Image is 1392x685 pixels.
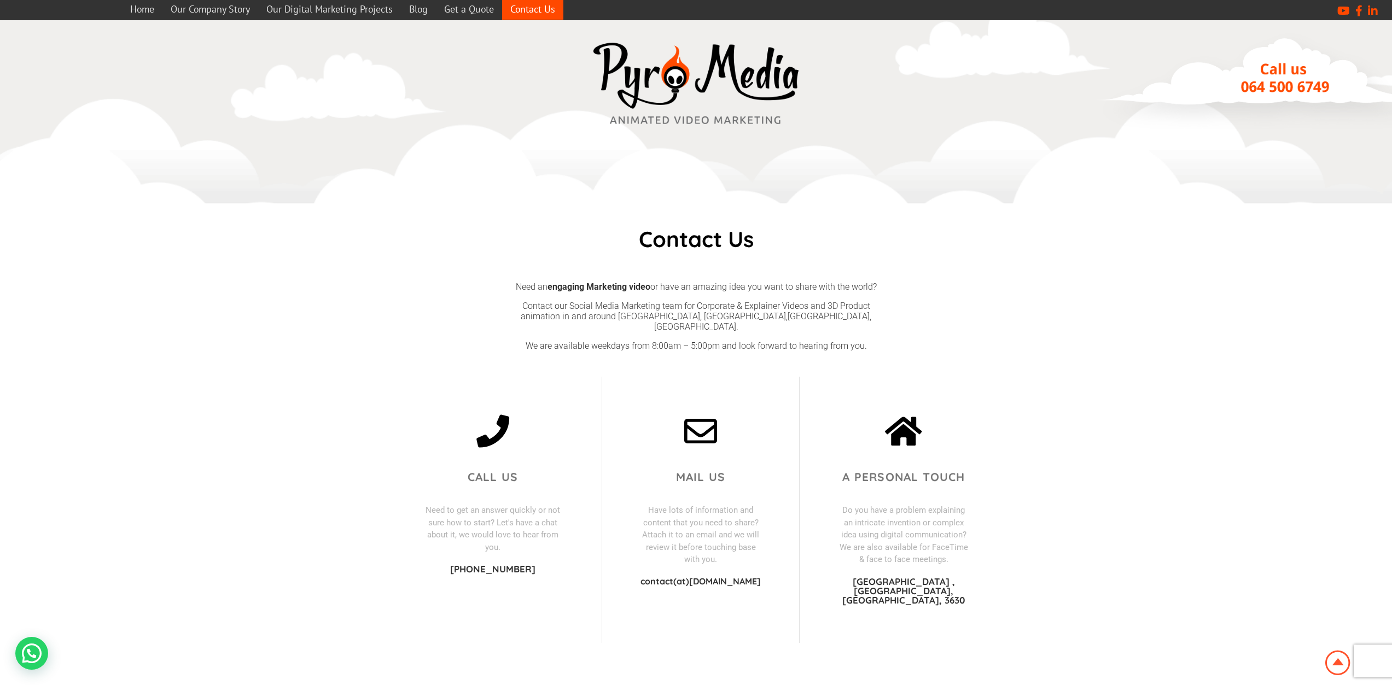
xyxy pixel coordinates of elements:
[838,504,969,566] p: Do you have a problem explaining an intricate invention or complex idea using digital communicati...
[640,504,761,566] p: Have lots of information and content that you need to share? Attach it to an email and we will re...
[511,301,881,332] p: Contact our Social Media Marketing team for Corporate & Explainer Videos and 3D Product animation...
[390,670,1003,681] h5: Follow us on all our Social Media platforms:
[587,37,806,133] a: video marketing media company westville durban logo
[842,470,965,484] span: A Personal Touch
[511,282,881,292] p: Need an or have an amazing idea you want to share with the world?
[676,470,725,484] span: Mail us
[640,577,761,586] p: contact(at)[DOMAIN_NAME]
[1323,648,1353,677] img: Animation Studio South Africa
[838,577,969,605] p: [GEOGRAPHIC_DATA] , [GEOGRAPHIC_DATA], [GEOGRAPHIC_DATA], 3630
[468,470,518,484] span: Call us
[587,37,806,131] img: video marketing media company westville durban logo
[423,564,563,573] p: [PHONE_NUMBER]
[511,341,881,351] p: We are available weekdays from 8:00am – 5:00pm and look forward to hearing from you.
[548,282,650,292] b: engaging Marketing video
[423,504,563,553] p: Need to get an answer quickly or not sure how to start? Let's have a chat about it, we would love...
